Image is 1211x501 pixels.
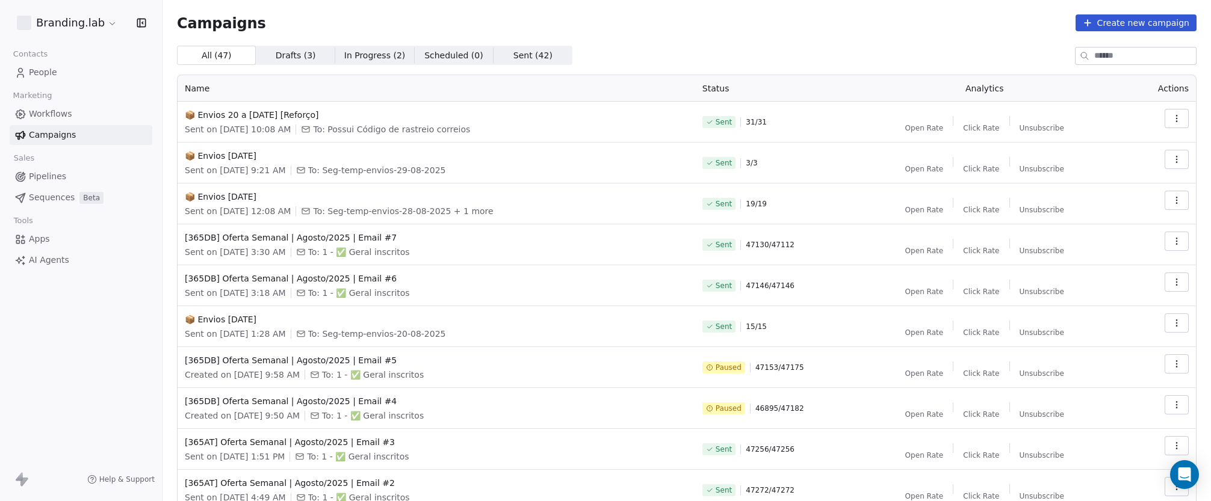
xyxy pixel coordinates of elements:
[185,272,688,284] span: [365DB] Oferta Semanal | Agosto/2025 | Email #6
[424,49,483,62] span: Scheduled ( 0 )
[746,444,794,454] span: 47256 / 47256
[513,49,553,62] span: Sent ( 42 )
[716,281,732,290] span: Sent
[746,199,767,209] span: 19 / 19
[695,75,846,102] th: Status
[905,287,944,297] span: Open Rate
[10,250,152,270] a: AI Agents
[29,129,76,141] span: Campaigns
[746,322,767,331] span: 15 / 15
[755,363,804,372] span: 47153 / 47175
[905,246,944,256] span: Open Rate
[185,313,688,325] span: 📦 Envios [DATE]
[716,404,742,413] span: Paused
[905,123,944,133] span: Open Rate
[905,328,944,337] span: Open Rate
[99,475,155,484] span: Help & Support
[1170,460,1199,489] div: Open Intercom Messenger
[1124,75,1196,102] th: Actions
[185,109,688,121] span: 📦 Envios 20 a [DATE] [Reforço]
[185,354,688,366] span: [365DB] Oferta Semanal | Agosto/2025 | Email #5
[746,117,767,127] span: 31 / 31
[308,287,410,299] span: To: 1 - ✅ Geral inscritos
[1020,410,1064,419] span: Unsubscribe
[178,75,695,102] th: Name
[1020,287,1064,297] span: Unsubscribe
[29,66,57,79] span: People
[1020,246,1064,256] span: Unsubscribe
[185,450,285,463] span: Sent on [DATE] 1:51 PM
[963,205,999,215] span: Click Rate
[8,87,57,105] span: Marketing
[963,287,999,297] span: Click Rate
[1020,450,1064,460] span: Unsubscribe
[963,450,999,460] span: Click Rate
[313,123,470,135] span: To: Possui Código de rastreio correios
[308,164,446,176] span: To: Seg-temp-envios-29-08-2025
[963,410,999,419] span: Click Rate
[185,191,688,203] span: 📦 Envios [DATE]
[846,75,1124,102] th: Analytics
[963,491,999,501] span: Click Rate
[185,205,291,217] span: Sent on [DATE] 12:08 AM
[313,205,493,217] span: To: Seg-temp-envios-28-08-2025 + 1 more
[10,167,152,186] a: Pipelines
[746,240,794,250] span: 47130 / 47112
[746,281,794,290] span: 47146 / 47146
[905,369,944,378] span: Open Rate
[1020,369,1064,378] span: Unsubscribe
[1020,328,1064,337] span: Unsubscribe
[307,450,409,463] span: To: 1 - ✅ Geral inscritos
[185,395,688,407] span: [365DB] Oferta Semanal | Agosto/2025 | Email #4
[185,477,688,489] span: [365AT] Oferta Semanal | Agosto/2025 | Email #2
[29,170,66,183] span: Pipelines
[716,485,732,495] span: Sent
[963,369,999,378] span: Click Rate
[1076,14,1197,31] button: Create new campaign
[87,475,155,484] a: Help & Support
[963,164,999,174] span: Click Rate
[185,246,286,258] span: Sent on [DATE] 3:30 AM
[905,205,944,215] span: Open Rate
[10,125,152,145] a: Campaigns
[1020,164,1064,174] span: Unsubscribe
[177,14,266,31] span: Campaigns
[905,491,944,501] span: Open Rate
[1020,491,1064,501] span: Unsubscribe
[8,149,40,167] span: Sales
[716,363,742,372] span: Paused
[185,287,286,299] span: Sent on [DATE] 3:18 AM
[716,117,732,127] span: Sent
[185,150,688,162] span: 📦 Envios [DATE]
[1020,123,1064,133] span: Unsubscribe
[29,233,50,245] span: Apps
[716,158,732,168] span: Sent
[36,15,105,31] span: Branding.lab
[746,158,757,168] span: 3 / 3
[716,322,732,331] span: Sent
[905,450,944,460] span: Open Rate
[185,164,286,176] span: Sent on [DATE] 9:21 AM
[8,212,38,230] span: Tools
[344,49,406,62] span: In Progress ( 2 )
[10,229,152,249] a: Apps
[14,13,120,33] button: Branding.lab
[185,232,688,244] span: [365DB] Oferta Semanal | Agosto/2025 | Email #7
[963,328,999,337] span: Click Rate
[308,328,446,340] span: To: Seg-temp-envios-20-08-2025
[185,328,286,340] span: Sent on [DATE] 1:28 AM
[905,164,944,174] span: Open Rate
[10,63,152,82] a: People
[276,49,316,62] span: Drafts ( 3 )
[29,191,75,204] span: Sequences
[322,410,424,422] span: To: 1 - ✅ Geral inscritos
[963,123,999,133] span: Click Rate
[10,104,152,124] a: Workflows
[963,246,999,256] span: Click Rate
[322,369,424,381] span: To: 1 - ✅ Geral inscritos
[185,369,300,381] span: Created on [DATE] 9:58 AM
[746,485,794,495] span: 47272 / 47272
[29,108,72,120] span: Workflows
[8,45,53,63] span: Contacts
[905,410,944,419] span: Open Rate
